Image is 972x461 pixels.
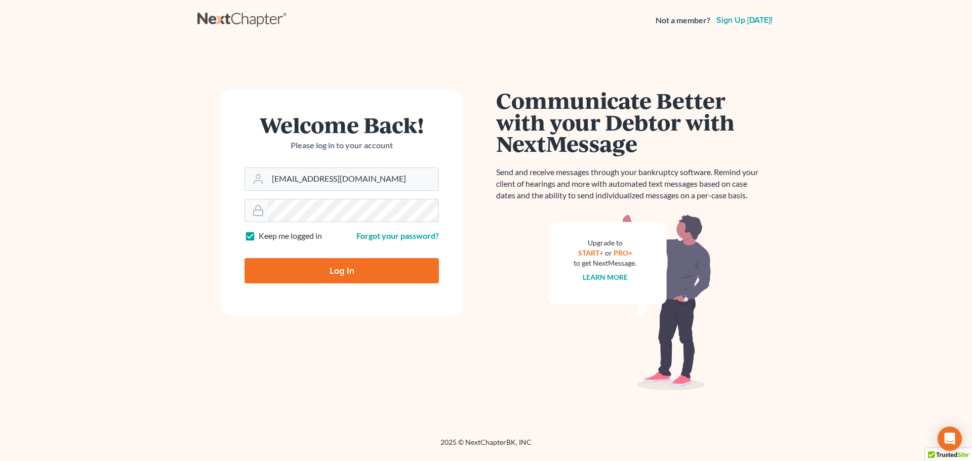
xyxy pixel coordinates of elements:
input: Email Address [268,168,438,190]
label: Keep me logged in [259,230,322,242]
div: 2025 © NextChapterBK, INC [197,437,775,455]
input: Log In [245,258,439,283]
div: to get NextMessage. [574,258,636,268]
a: PRO+ [614,248,632,257]
div: Open Intercom Messenger [938,427,962,451]
p: Please log in to your account [245,140,439,151]
div: Upgrade to [574,238,636,248]
a: Learn more [583,273,628,281]
a: START+ [578,248,603,257]
h1: Communicate Better with your Debtor with NextMessage [496,90,764,154]
h1: Welcome Back! [245,114,439,136]
a: Sign up [DATE]! [714,16,775,24]
a: Forgot your password? [356,231,439,240]
span: or [605,248,612,257]
p: Send and receive messages through your bankruptcy software. Remind your client of hearings and mo... [496,166,764,201]
strong: Not a member? [656,15,710,26]
img: nextmessage_bg-59042aed3d76b12b5cd301f8e5b87938c9018125f34e5fa2b7a6b67550977c72.svg [549,214,711,391]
